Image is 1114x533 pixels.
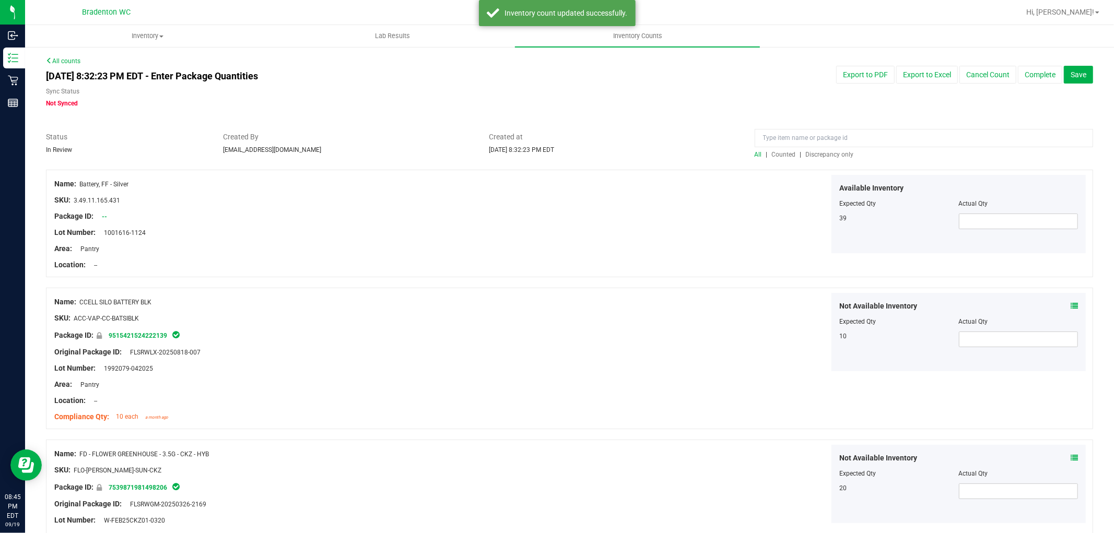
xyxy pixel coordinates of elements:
[1018,66,1062,84] button: Complete
[54,449,76,458] span: Name:
[46,132,207,143] span: Status
[54,396,86,405] span: Location:
[5,520,20,528] p: 09/19
[5,492,20,520] p: 08:45 PM EDT
[46,87,79,96] label: Sync Status
[54,180,76,188] span: Name:
[599,31,676,41] span: Inventory Counts
[109,332,167,339] a: 9515421524222139
[959,317,1078,326] div: Actual Qty
[839,301,917,312] span: Not Available Inventory
[25,25,270,47] a: Inventory
[54,483,93,491] span: Package ID:
[109,484,167,491] a: 7539871981498206
[54,412,109,421] span: Compliance Qty:
[839,483,958,493] div: 20
[54,500,122,508] span: Original Package ID:
[54,331,93,339] span: Package ID:
[505,8,628,18] div: Inventory count updated successfully.
[83,8,131,17] span: Bradenton WC
[99,517,165,524] span: W-FEB25CKZ01-0320
[46,146,72,153] span: In Review
[116,413,138,420] span: 10 each
[839,215,847,222] span: 39
[54,228,96,236] span: Lot Number:
[270,25,515,47] a: Lab Results
[959,66,1016,84] button: Cancel Count
[46,71,650,81] h4: [DATE] 8:32:23 PM EDT - Enter Package Quantities
[839,453,917,464] span: Not Available Inventory
[54,196,71,204] span: SKU:
[54,516,96,524] span: Lot Number:
[755,151,762,158] span: All
[361,31,424,41] span: Lab Results
[1026,8,1094,16] span: Hi, [PERSON_NAME]!
[223,132,473,143] span: Created By
[171,481,181,492] span: In Sync
[102,213,107,220] a: --
[489,132,739,143] span: Created at
[839,317,958,326] div: Expected Qty
[772,151,796,158] span: Counted
[46,100,78,107] span: Not Synced
[8,98,18,108] inline-svg: Reports
[1071,70,1086,79] span: Save
[79,181,128,188] span: Battery, FF - Silver
[223,146,321,153] span: [EMAIL_ADDRESS][DOMAIN_NAME]
[755,151,766,158] a: All
[75,381,99,388] span: Pantry
[10,449,42,481] iframe: Resource center
[79,451,209,458] span: FD - FLOWER GREENHOUSE - 3.5G - CKZ - HYB
[74,197,120,204] span: 3.49.11.165.431
[54,380,72,388] span: Area:
[79,299,151,306] span: CCELL SILO BATTERY BLK
[800,151,802,158] span: |
[959,200,988,207] span: Actual Qty
[896,66,958,84] button: Export to Excel
[46,57,80,65] a: All counts
[839,200,876,207] span: Expected Qty
[89,397,97,405] span: --
[755,129,1093,147] input: Type item name or package id
[54,212,93,220] span: Package ID:
[769,151,800,158] a: Counted
[839,183,904,194] span: Available Inventory
[125,501,206,508] span: FLSRWGM-20250326-2169
[959,469,1078,478] div: Actual Qty
[54,314,71,322] span: SKU:
[836,66,895,84] button: Export to PDF
[99,229,146,236] span: 1001616-1124
[125,349,201,356] span: FLSRWLX-20250818-007
[145,415,168,420] span: a month ago
[806,151,854,158] span: Discrepancy only
[99,365,153,372] span: 1992079-042025
[54,298,76,306] span: Name:
[1064,66,1093,84] button: Save
[489,146,554,153] span: [DATE] 8:32:23 PM EDT
[8,30,18,41] inline-svg: Inbound
[171,329,181,340] span: In Sync
[74,315,139,322] span: ACC-VAP-CC-BATSIBLK
[54,244,72,253] span: Area:
[766,151,768,158] span: |
[8,53,18,63] inline-svg: Inventory
[89,262,97,269] span: --
[74,467,161,474] span: FLO-[PERSON_NAME]-SUN-CKZ
[54,260,86,269] span: Location:
[26,31,269,41] span: Inventory
[54,364,96,372] span: Lot Number:
[54,466,71,474] span: SKU:
[839,331,958,341] div: 10
[54,348,122,356] span: Original Package ID:
[515,25,760,47] a: Inventory Counts
[839,469,958,478] div: Expected Qty
[75,245,99,253] span: Pantry
[803,151,854,158] a: Discrepancy only
[8,75,18,86] inline-svg: Retail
